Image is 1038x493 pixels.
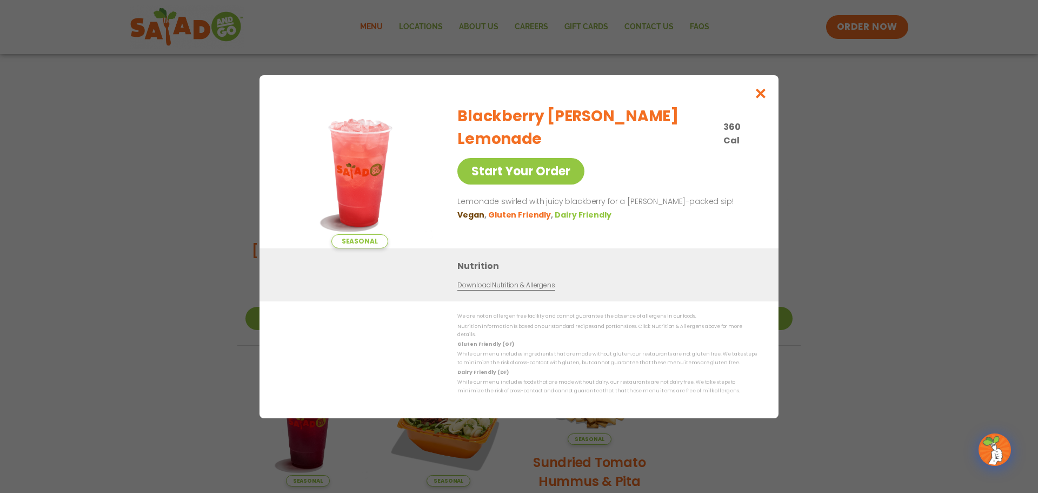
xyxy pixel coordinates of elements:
p: We are not an allergen free facility and cannot guarantee the absence of allergens in our foods. [457,312,757,320]
img: wpChatIcon [980,435,1010,465]
p: Nutrition information is based on our standard recipes and portion sizes. Click Nutrition & Aller... [457,322,757,339]
a: Start Your Order [457,158,584,185]
h3: Nutrition [457,259,762,273]
img: Featured product photo for Blackberry Bramble Lemonade [284,97,435,248]
strong: Gluten Friendly (GF) [457,341,514,347]
li: Gluten Friendly [488,209,555,220]
p: While our menu includes foods that are made without dairy, our restaurants are not dairy free. We... [457,378,757,395]
span: Seasonal [331,234,388,248]
a: Download Nutrition & Allergens [457,280,555,291]
li: Vegan [457,209,488,220]
h2: Blackberry [PERSON_NAME] Lemonade [457,105,717,150]
p: While our menu includes ingredients that are made without gluten, our restaurants are not gluten ... [457,350,757,367]
p: Lemonade swirled with juicy blackberry for a [PERSON_NAME]-packed sip! [457,195,753,208]
li: Dairy Friendly [555,209,613,220]
strong: Dairy Friendly (DF) [457,369,508,376]
button: Close modal [743,75,778,111]
p: 360 Cal [723,120,753,147]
